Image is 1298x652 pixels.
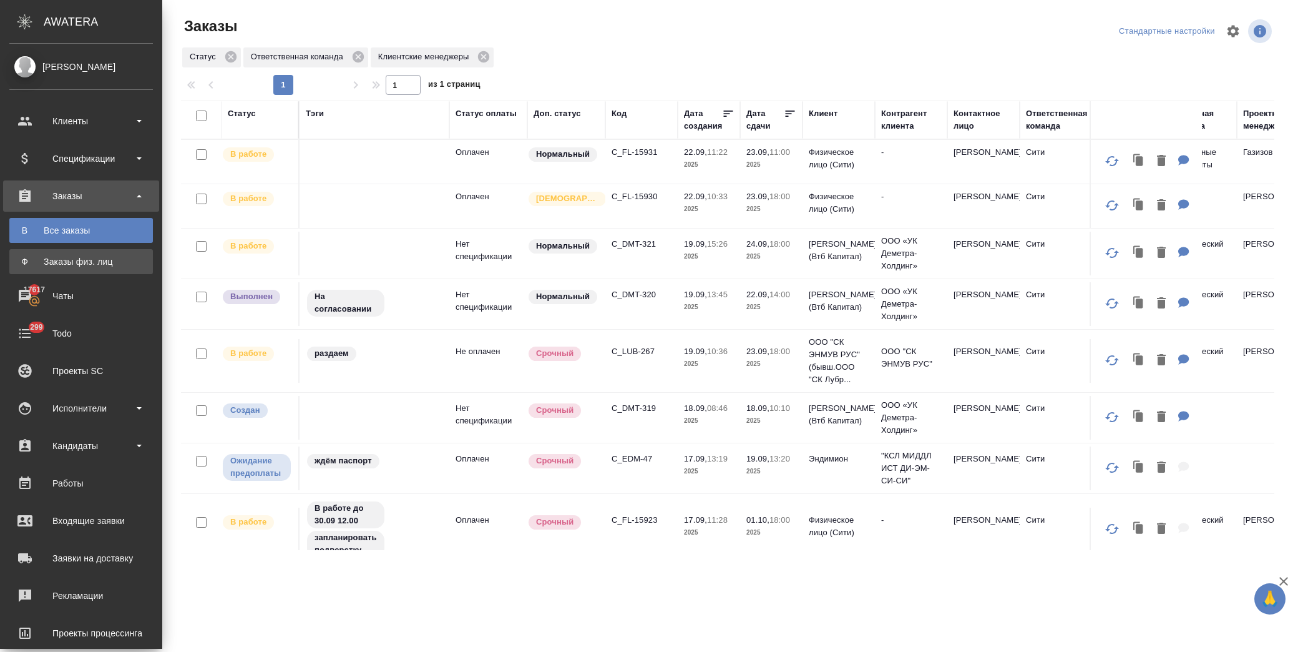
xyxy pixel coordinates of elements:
div: Статус оплаты [456,107,517,120]
p: C_FL-15930 [612,190,671,203]
div: Клиентские менеджеры [371,47,494,67]
p: В работе [230,148,266,161]
a: Проекты процессинга [3,618,159,649]
div: ждём паспорт [306,453,443,470]
td: [PERSON_NAME] [947,508,1020,551]
p: 24.09, [746,239,769,249]
p: C_DMT-321 [612,238,671,250]
p: Срочный [536,404,573,417]
a: 299Todo [3,318,159,349]
div: Todo [9,324,153,343]
p: 18:00 [769,515,790,525]
p: 08:46 [707,403,728,413]
p: 18.09, [684,403,707,413]
p: 23.09, [746,147,769,157]
div: Ответственная команда [1026,107,1088,132]
div: Ответственная команда [243,47,368,67]
div: [PERSON_NAME] [9,60,153,74]
div: Выставляется автоматически, если на указанный объем услуг необходимо больше времени в стандартном... [527,453,599,470]
p: ООО "СК ЭНМУВ РУС" [881,345,941,370]
button: Удалить [1151,455,1172,481]
div: Заказы [9,187,153,205]
div: Доп. статус [534,107,581,120]
p: Срочный [536,516,573,528]
button: Обновить [1097,345,1127,375]
p: 2025 [684,526,734,539]
div: Выставляется автоматически, если на указанный объем услуг необходимо больше времени в стандартном... [527,514,599,531]
button: Обновить [1097,190,1127,220]
td: Сити [1020,140,1092,184]
a: Проекты SC [3,355,159,387]
p: C_LUB-267 [612,345,671,358]
div: Выставляет ПМ после принятия заказа от КМа [222,514,292,531]
div: На согласовании [306,289,443,318]
p: C_FL-15931 [612,146,671,159]
button: Обновить [1097,146,1127,176]
p: Срочный [536,347,573,360]
button: Удалить [1151,291,1172,317]
p: C_DMT-319 [612,402,671,415]
p: На согласовании [315,290,377,315]
div: Статус [182,47,241,67]
td: Сити [1020,282,1092,326]
button: Удалить [1151,240,1172,266]
div: Дата создания [684,107,722,132]
p: 11:00 [769,147,790,157]
td: Сити [1020,447,1092,490]
p: 2025 [746,358,796,370]
p: 19.09, [746,454,769,463]
p: 10:10 [769,403,790,413]
span: Заказы [181,16,237,36]
p: ООО «УК Деметра-Холдинг» [881,235,941,272]
p: В работе [230,347,266,360]
div: Выставляется автоматически для первых 3 заказов нового контактного лица. Особое внимание [527,190,599,207]
button: Удалить [1151,348,1172,373]
div: Статус [228,107,256,120]
div: Входящие заявки [9,511,153,530]
p: Клиентские менеджеры [378,51,474,63]
p: [DEMOGRAPHIC_DATA] [536,192,598,205]
button: Обновить [1097,514,1127,544]
div: Клиент [809,107,837,120]
p: [PERSON_NAME] (Втб Капитал) [809,238,869,263]
div: Выставляется автоматически, если на указанный объем услуг необходимо больше времени в стандартном... [527,345,599,362]
p: В работе до 30.09 12.00 [315,502,377,527]
p: 22.09, [684,192,707,201]
div: Проекты процессинга [9,624,153,643]
p: 2025 [746,159,796,171]
div: Статус по умолчанию для стандартных заказов [527,238,599,255]
p: 19.09, [684,290,707,299]
p: 2025 [746,301,796,314]
div: Работы [9,474,153,493]
p: Физическое лицо (Сити) [809,190,869,215]
p: В работе [230,192,266,205]
div: Клиенты [9,112,153,131]
td: Оплачен [449,184,527,228]
td: Сити [1020,508,1092,551]
p: "КСЛ МИДДЛ ИСТ ДИ-ЭМ-СИ-СИ" [881,450,941,487]
p: 2025 [684,415,734,427]
p: 17.09, [684,515,707,525]
p: 2025 [746,465,796,478]
p: ждём паспорт [315,455,372,467]
p: Физическое лицо (Сити) [809,146,869,171]
button: Клонировать [1127,291,1151,317]
p: 10:33 [707,192,728,201]
div: Рекламации [9,586,153,605]
span: 17617 [16,284,52,296]
td: [PERSON_NAME] [947,184,1020,228]
div: Выставляет ПМ после принятия заказа от КМа [222,238,292,255]
p: В работе [230,240,266,252]
button: Клонировать [1127,348,1151,373]
div: раздаем [306,345,443,362]
p: C_EDM-47 [612,453,671,465]
p: 2025 [684,301,734,314]
p: 2025 [746,250,796,263]
div: Выставляется автоматически при создании заказа [222,402,292,419]
td: [PERSON_NAME] [947,447,1020,490]
span: из 1 страниц [428,77,481,95]
p: 23.09, [746,347,769,356]
p: 11:22 [707,147,728,157]
td: Нет спецификации [449,396,527,440]
p: 14:00 [769,290,790,299]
